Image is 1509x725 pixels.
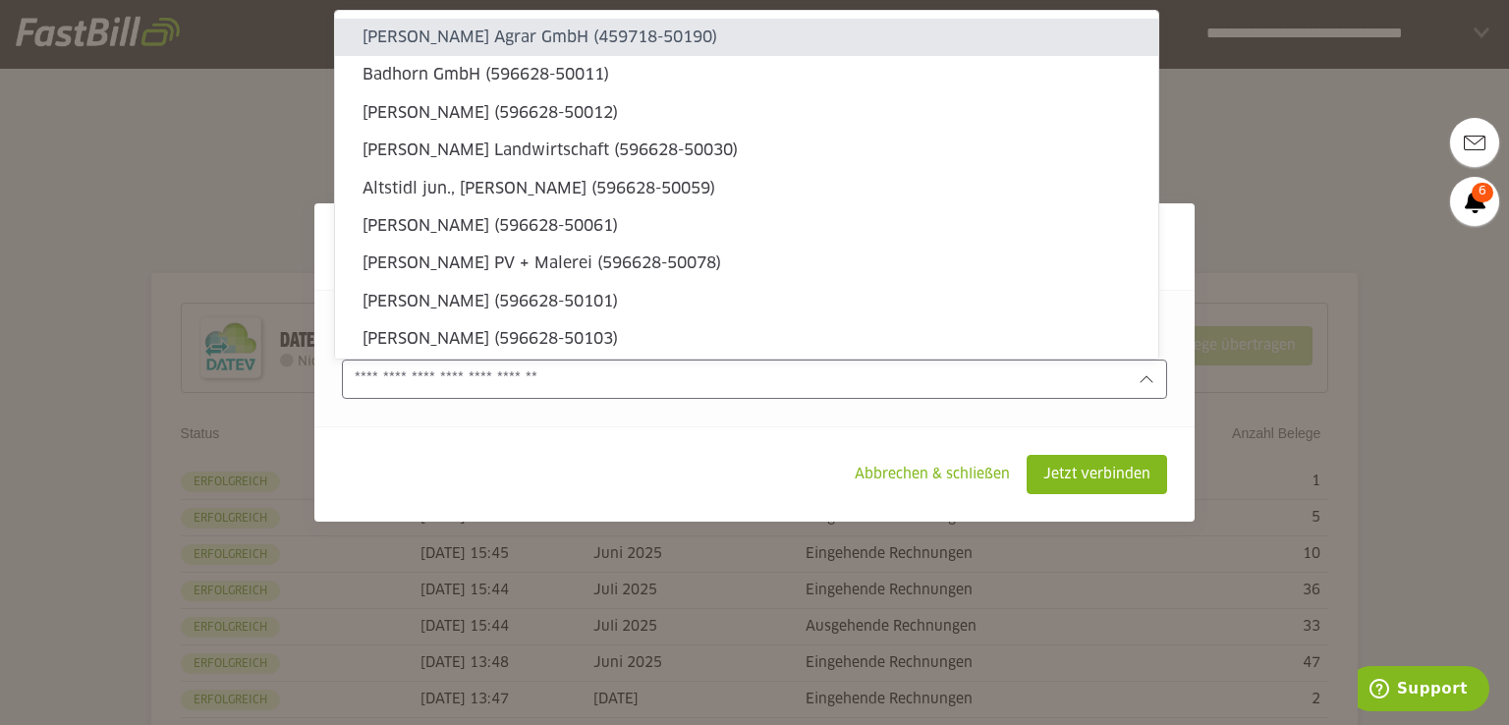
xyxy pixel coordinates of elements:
sl-option: [PERSON_NAME] PV + Malerei (596628-50078) [335,245,1158,282]
sl-button: Abbrechen & schließen [838,455,1027,494]
iframe: Öffnet ein Widget, in dem Sie weitere Informationen finden [1358,666,1489,715]
sl-option: [PERSON_NAME] (596628-50061) [335,207,1158,245]
sl-option: [PERSON_NAME] Agrar GmbH (459718-50190) [335,19,1158,56]
sl-option: Altstidl jun., [PERSON_NAME] (596628-50059) [335,170,1158,207]
span: 6 [1472,183,1493,202]
sl-option: [PERSON_NAME] Landwirtschaft (596628-50030) [335,132,1158,169]
sl-option: Badhorn GmbH (596628-50011) [335,56,1158,93]
sl-option: Verband deutscher Hopfenpflanzer e.V. (596628-50111) [335,359,1158,396]
sl-option: [PERSON_NAME] (596628-50103) [335,320,1158,358]
sl-option: [PERSON_NAME] (596628-50012) [335,94,1158,132]
sl-option: [PERSON_NAME] (596628-50101) [335,283,1158,320]
a: 6 [1450,177,1499,226]
sl-button: Jetzt verbinden [1027,455,1167,494]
